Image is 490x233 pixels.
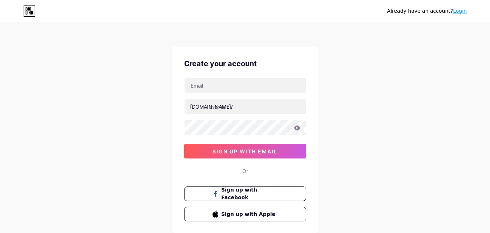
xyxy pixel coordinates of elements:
input: username [185,99,306,114]
input: Email [185,78,306,93]
button: sign up with email [184,144,306,158]
div: Or [242,167,248,175]
div: Already have an account? [387,7,467,15]
a: Login [453,8,467,14]
div: [DOMAIN_NAME]/ [190,103,233,111]
span: Sign up with Apple [221,210,278,218]
div: Create your account [184,58,306,69]
span: Sign up with Facebook [221,186,278,201]
button: Sign up with Facebook [184,186,306,201]
span: sign up with email [212,148,278,154]
button: Sign up with Apple [184,207,306,221]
